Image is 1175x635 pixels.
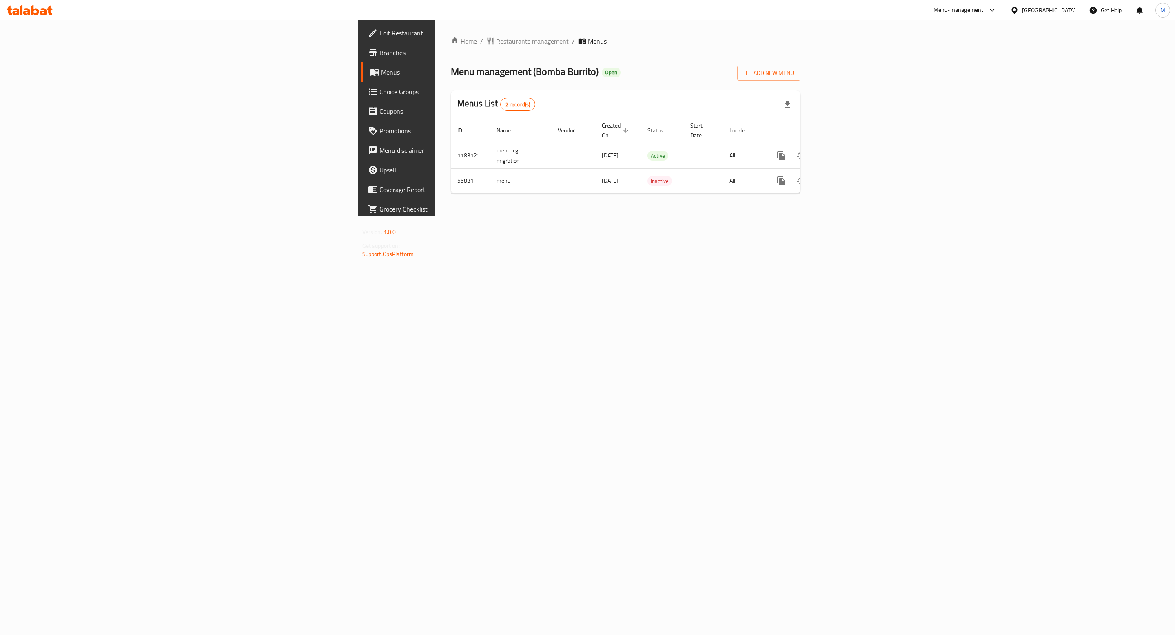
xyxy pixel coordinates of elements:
span: M [1160,6,1165,15]
span: Status [647,126,674,135]
span: Inactive [647,176,672,186]
a: Grocery Checklist [361,199,554,219]
button: Change Status [791,146,811,165]
span: Menus [588,36,607,46]
span: Upsell [379,165,548,175]
span: Name [497,126,521,135]
span: [DATE] [602,150,619,161]
span: Branches [379,48,548,57]
span: Choice Groups [379,87,548,97]
span: ID [457,126,473,135]
span: Menus [381,67,548,77]
span: Coverage Report [379,185,548,194]
span: Coupons [379,106,548,116]
a: Upsell [361,160,554,180]
th: Actions [765,118,856,143]
a: Edit Restaurant [361,23,554,43]
span: Start Date [690,121,713,140]
span: Locale [729,126,755,135]
div: [GEOGRAPHIC_DATA] [1022,6,1076,15]
h2: Menus List [457,97,535,111]
a: Coupons [361,101,554,121]
a: Coverage Report [361,180,554,199]
span: Open [602,69,621,76]
span: Get support on: [362,240,400,251]
button: more [772,171,791,191]
a: Choice Groups [361,82,554,101]
div: Open [602,68,621,77]
a: Support.OpsPlatform [362,249,414,259]
button: Change Status [791,171,811,191]
span: Grocery Checklist [379,204,548,214]
span: Active [647,151,668,161]
span: [DATE] [602,175,619,186]
span: Vendor [558,126,585,135]
span: Menu disclaimer [379,146,548,155]
span: Version: [362,227,382,237]
td: All [723,168,765,193]
span: Created On [602,121,631,140]
button: more [772,146,791,165]
div: Inactive [647,176,672,186]
td: - [684,168,723,193]
td: - [684,143,723,168]
table: enhanced table [451,118,856,194]
span: Promotions [379,126,548,136]
div: Total records count [500,98,536,111]
span: Add New Menu [744,68,794,78]
span: 1.0.0 [384,227,396,237]
div: Export file [778,95,797,114]
a: Promotions [361,121,554,141]
nav: breadcrumb [451,36,800,46]
div: Menu-management [933,5,984,15]
td: All [723,143,765,168]
button: Add New Menu [737,66,800,81]
a: Menus [361,62,554,82]
a: Branches [361,43,554,62]
span: 2 record(s) [501,101,535,108]
li: / [572,36,575,46]
a: Menu disclaimer [361,141,554,160]
span: Edit Restaurant [379,28,548,38]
